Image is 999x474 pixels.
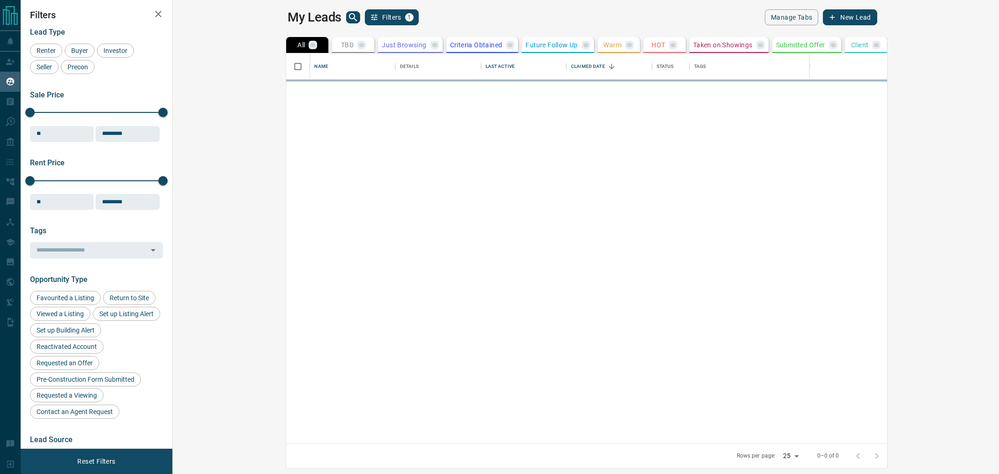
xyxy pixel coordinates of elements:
span: Set up Listing Alert [96,310,157,318]
button: Manage Tabs [765,9,818,25]
span: Sale Price [30,90,64,99]
div: Precon [61,60,95,74]
p: 0–0 of 0 [817,452,839,460]
div: Details [395,53,481,80]
div: Status [652,53,689,80]
p: Taken on Showings [693,42,753,48]
span: 1 [406,14,413,21]
span: Precon [64,63,91,71]
span: Requested a Viewing [33,392,100,399]
div: Return to Site [103,291,155,305]
button: Filters1 [365,9,419,25]
span: Seller [33,63,55,71]
div: Last Active [486,53,515,80]
div: Name [314,53,328,80]
h2: Filters [30,9,163,21]
div: Status [657,53,674,80]
div: Buyer [65,44,95,58]
p: Future Follow Up [525,42,577,48]
p: Just Browsing [382,42,426,48]
div: Renter [30,44,62,58]
span: Rent Price [30,158,65,167]
span: Investor [100,47,131,54]
div: Contact an Agent Request [30,405,119,419]
button: Open [147,244,160,257]
h1: My Leads [288,10,341,25]
div: Reactivated Account [30,340,104,354]
span: Contact an Agent Request [33,408,116,415]
span: Set up Building Alert [33,326,98,334]
p: Client [851,42,868,48]
span: Viewed a Listing [33,310,87,318]
button: Sort [605,60,618,73]
div: Set up Listing Alert [93,307,160,321]
p: All [297,42,305,48]
span: Pre-Construction Form Submitted [33,376,138,383]
p: TBD [341,42,354,48]
button: New Lead [823,9,877,25]
div: Investor [97,44,134,58]
button: search button [346,11,360,23]
div: Seller [30,60,59,74]
p: HOT [651,42,665,48]
span: Lead Type [30,28,65,37]
div: Favourited a Listing [30,291,101,305]
div: Last Active [481,53,567,80]
div: Name [310,53,395,80]
span: Requested an Offer [33,359,96,367]
div: 25 [779,449,802,463]
span: Lead Source [30,435,73,444]
div: Claimed Date [571,53,605,80]
p: Criteria Obtained [450,42,503,48]
div: Requested a Viewing [30,388,104,402]
span: Return to Site [106,294,152,302]
div: Details [400,53,419,80]
span: Opportunity Type [30,275,88,284]
button: Reset Filters [71,453,121,469]
div: Claimed Date [566,53,652,80]
p: Warm [603,42,622,48]
span: Reactivated Account [33,343,100,350]
p: Rows per page: [737,452,776,460]
div: Requested an Offer [30,356,99,370]
div: Tags [694,53,706,80]
span: Favourited a Listing [33,294,97,302]
div: Pre-Construction Form Submitted [30,372,141,386]
div: Set up Building Alert [30,323,101,337]
span: Buyer [68,47,91,54]
span: Tags [30,226,46,235]
span: Renter [33,47,59,54]
p: Submitted Offer [776,42,825,48]
div: Viewed a Listing [30,307,90,321]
